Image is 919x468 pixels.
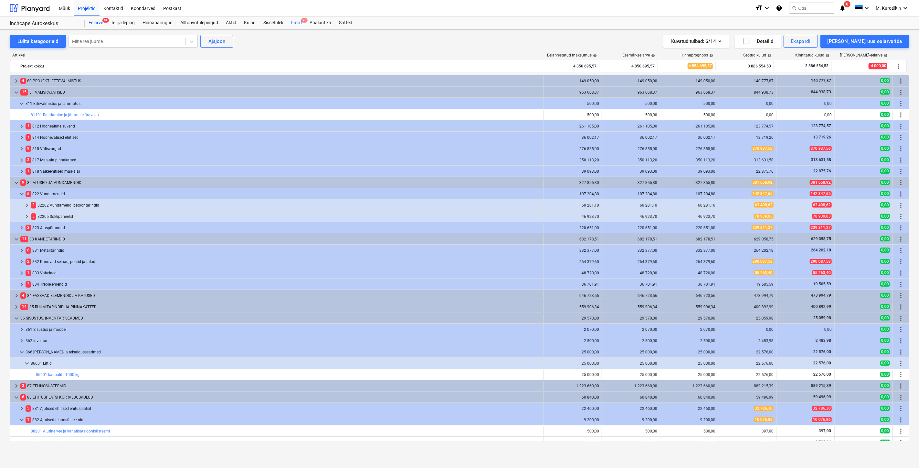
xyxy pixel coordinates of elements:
span: Rohkem tegevusi [897,168,905,175]
span: keyboard_arrow_down [18,416,26,424]
span: Rohkem tegevusi [897,360,905,367]
span: 844 938,73 [810,90,832,94]
div: 36 701,91 [546,282,599,287]
span: 0,00 [880,293,890,298]
button: Ekspordi [784,35,818,48]
div: 559 906,34 [546,305,599,309]
div: 811 Ettevalmistus ja lammutus [26,98,541,109]
span: Rohkem tegevusi [897,280,905,288]
span: 0,00 [880,259,890,264]
span: 0,00 [880,135,890,140]
span: 4 [20,78,26,84]
span: 0,00 [880,180,890,185]
span: keyboard_arrow_right [13,303,20,311]
div: 36 701,91 [605,282,657,287]
span: 0,00 [880,281,890,287]
div: 46 923,70 [546,214,599,219]
div: [PERSON_NAME]-eelarve [840,53,888,57]
span: search [792,5,797,11]
span: 0,00 [880,225,890,230]
span: 9 [20,179,26,186]
div: Artikkel [10,53,542,57]
span: M. Kurotškin [876,5,901,11]
div: 220 651,00 [605,226,657,230]
div: 327 855,80 [663,180,715,185]
span: Rohkem tegevusi [897,77,905,85]
span: 11 [20,236,28,242]
div: 350 113,20 [605,158,657,162]
span: Rohkem tegevusi [897,303,905,311]
div: 264 379,60 [605,259,657,264]
div: 39 093,00 [663,169,715,174]
div: 261 105,00 [605,124,657,128]
div: 327 855,80 [605,180,657,185]
span: Rohkem tegevusi [897,134,905,141]
div: Hinnapäringud [139,16,176,29]
a: Sissetulek [259,16,287,29]
div: 36 002,17 [546,135,599,140]
span: keyboard_arrow_right [18,258,26,266]
div: 313 631,58 [721,158,774,162]
span: 0,00 [880,214,890,219]
div: 823 Aluspõrandad [26,223,541,233]
span: Rohkem tegevusi [897,416,905,424]
div: 60 281,10 [546,203,599,208]
div: 0,00 [721,113,774,117]
span: 400 892,99 [810,304,832,309]
span: 0,00 [880,236,890,241]
div: 149 050,00 [663,79,715,83]
a: Failid9+ [287,16,306,29]
div: 123 774,57 [721,124,774,128]
a: Kulud [240,16,259,29]
span: keyboard_arrow_right [13,382,20,390]
span: Rohkem tegevusi [897,179,905,187]
span: keyboard_arrow_down [13,179,20,187]
span: 4 854 695,57 [688,63,713,69]
span: 1 [26,134,31,140]
div: 327 855,80 [546,180,599,185]
div: 4 850 695,57 [544,61,597,71]
span: 0,00 [880,101,890,106]
span: 22 875,76 [813,169,832,173]
span: 2 [26,259,31,265]
span: 1 [26,168,31,174]
div: 264 202,18 [721,248,774,253]
button: Detailid [735,35,781,48]
span: 313 631,58 [810,158,832,162]
span: 4 [20,292,26,299]
span: 370 937,56 [810,146,832,151]
span: 0,00 [880,89,890,95]
div: 261 105,00 [663,124,715,128]
span: 1 [26,270,31,276]
span: -4 000,00 [869,63,887,69]
span: keyboard_arrow_down [23,360,31,367]
span: 140 777,87 [810,78,832,83]
span: keyboard_arrow_down [18,100,26,107]
span: 629 058,75 [810,237,832,241]
div: 3 886 554,53 [718,61,771,71]
div: 81 VÄLISRAJATISED [20,87,541,97]
div: 46 923,70 [663,214,715,219]
span: 3 [31,213,36,219]
span: keyboard_arrow_right [18,405,26,412]
div: 646 723,56 [605,293,657,298]
span: Rohkem tegevusi [897,292,905,300]
span: Rohkem tegevusi [897,427,905,435]
div: 48 720,00 [663,271,715,275]
span: Rohkem tegevusi [897,348,905,356]
span: keyboard_arrow_right [13,292,20,300]
button: Lülita kategooriaid [10,35,66,48]
div: 682 178,51 [605,237,657,241]
i: keyboard_arrow_down [863,4,871,12]
div: 682 178,51 [663,237,715,241]
div: 500,00 [605,113,657,117]
span: Rohkem tegevusi [897,213,905,220]
div: Aktid [222,16,240,29]
span: Rohkem tegevusi [897,405,905,412]
div: 473 994,79 [721,293,774,298]
span: 0,00 [880,78,890,83]
div: 39 093,00 [605,169,657,174]
div: Sätted [335,16,356,29]
div: 500,00 [605,101,657,106]
div: 646 723,56 [546,293,599,298]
